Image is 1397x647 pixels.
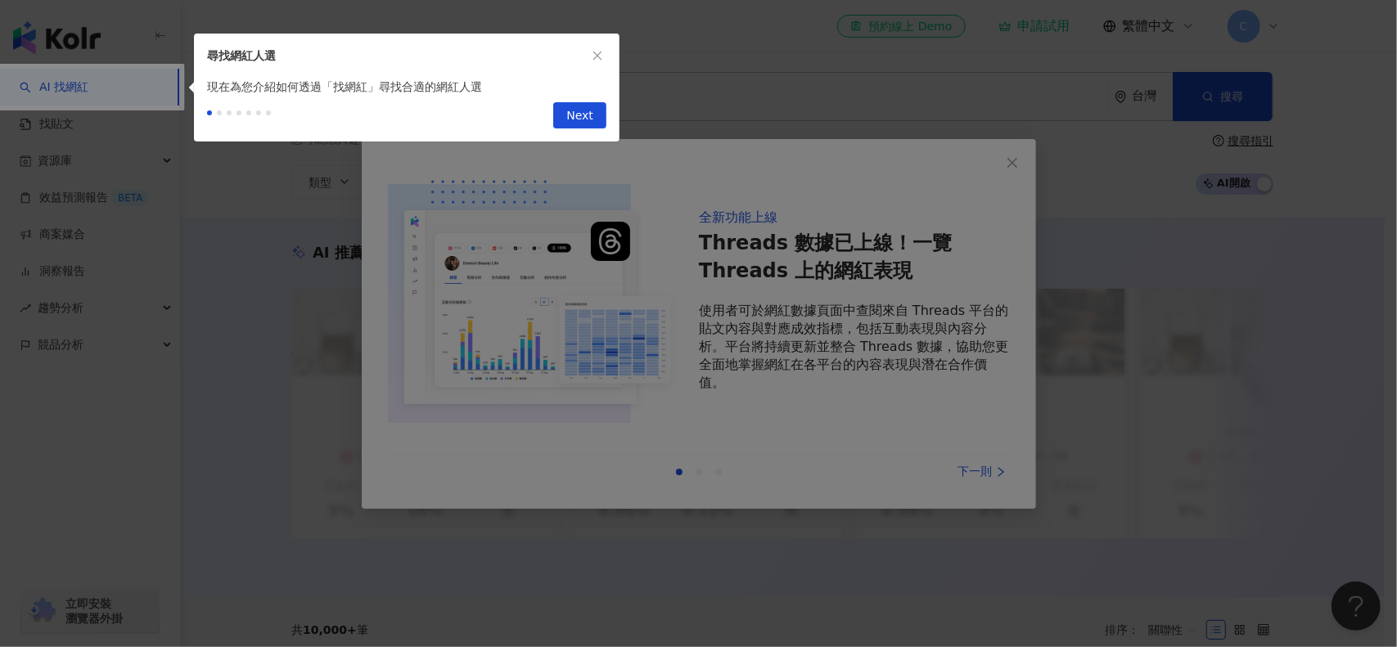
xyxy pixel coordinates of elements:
div: 尋找網紅人選 [207,47,588,65]
button: close [588,47,606,65]
span: close [592,50,603,61]
button: Next [553,102,606,128]
span: Next [566,103,593,129]
div: 現在為您介紹如何透過「找網紅」尋找合適的網紅人選 [194,78,620,96]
